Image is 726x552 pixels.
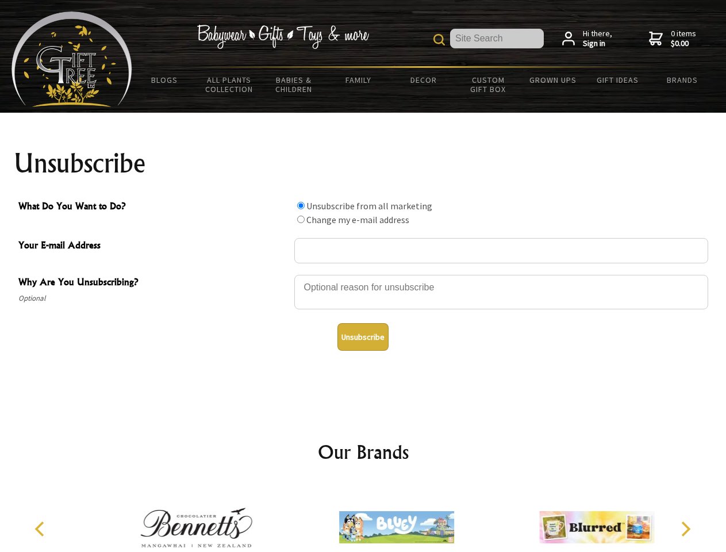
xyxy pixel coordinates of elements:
[585,68,650,92] a: Gift Ideas
[583,39,612,49] strong: Sign in
[450,29,544,48] input: Site Search
[23,438,704,466] h2: Our Brands
[297,216,305,223] input: What Do You Want to Do?
[18,292,289,305] span: Optional
[650,68,715,92] a: Brands
[391,68,456,92] a: Decor
[11,11,132,107] img: Babyware - Gifts - Toys and more...
[294,238,708,263] input: Your E-mail Address
[306,214,409,225] label: Change my e-mail address
[673,516,698,542] button: Next
[433,34,445,45] img: product search
[562,29,612,49] a: Hi there,Sign in
[29,516,54,542] button: Previous
[671,28,696,49] span: 0 items
[197,68,262,101] a: All Plants Collection
[18,238,289,255] span: Your E-mail Address
[520,68,585,92] a: Grown Ups
[456,68,521,101] a: Custom Gift Box
[326,68,391,92] a: Family
[262,68,326,101] a: Babies & Children
[297,202,305,209] input: What Do You Want to Do?
[14,149,713,177] h1: Unsubscribe
[671,39,696,49] strong: $0.00
[583,29,612,49] span: Hi there,
[18,199,289,216] span: What Do You Want to Do?
[337,323,389,351] button: Unsubscribe
[18,275,289,292] span: Why Are You Unsubscribing?
[197,25,369,49] img: Babywear - Gifts - Toys & more
[306,200,432,212] label: Unsubscribe from all marketing
[132,68,197,92] a: BLOGS
[294,275,708,309] textarea: Why Are You Unsubscribing?
[649,29,696,49] a: 0 items$0.00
